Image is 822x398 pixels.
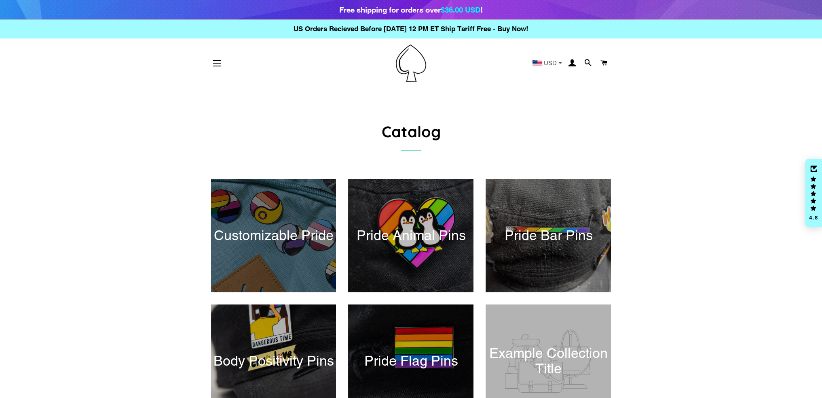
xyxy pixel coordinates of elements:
div: Click to open Judge.me floating reviews tab [805,159,822,228]
div: 4.8 [809,215,818,220]
a: Pride Bar Pins [486,179,611,292]
img: Pin-Ace [396,45,426,82]
span: USD [544,60,557,66]
span: $36.00 USD [441,5,480,14]
div: Free shipping for orders over ! [339,4,483,15]
a: Pride Animal Pins [348,179,473,292]
h1: Catalog [211,121,611,142]
a: Customizable Pride [211,179,336,292]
